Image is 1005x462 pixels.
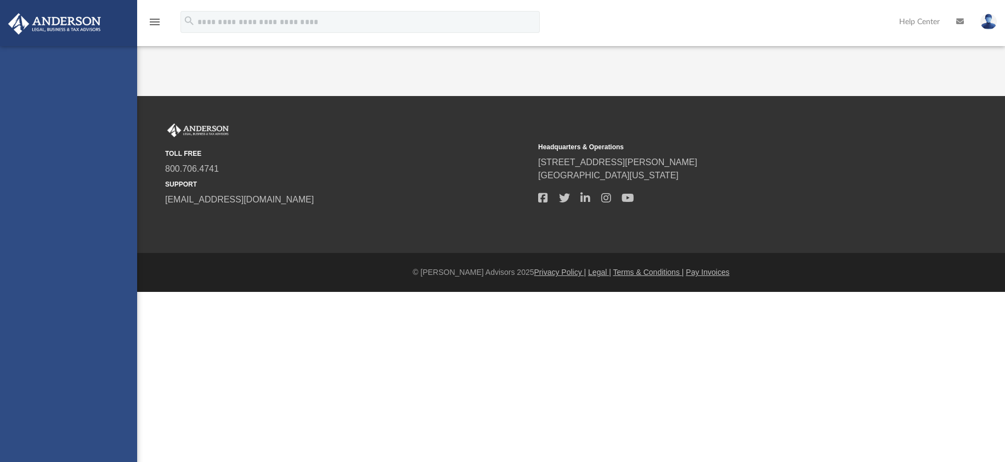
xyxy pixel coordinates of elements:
small: TOLL FREE [165,149,530,159]
a: Legal | [588,268,611,277]
a: [EMAIL_ADDRESS][DOMAIN_NAME] [165,195,314,204]
i: search [183,15,195,27]
div: © [PERSON_NAME] Advisors 2025 [137,267,1005,278]
a: Pay Invoices [686,268,729,277]
img: Anderson Advisors Platinum Portal [165,123,231,138]
small: Headquarters & Operations [538,142,904,152]
small: SUPPORT [165,179,530,189]
a: Privacy Policy | [534,268,586,277]
a: [STREET_ADDRESS][PERSON_NAME] [538,157,697,167]
i: menu [148,15,161,29]
a: 800.706.4741 [165,164,219,173]
img: Anderson Advisors Platinum Portal [5,13,104,35]
a: [GEOGRAPHIC_DATA][US_STATE] [538,171,679,180]
a: Terms & Conditions | [613,268,684,277]
a: menu [148,21,161,29]
img: User Pic [980,14,997,30]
